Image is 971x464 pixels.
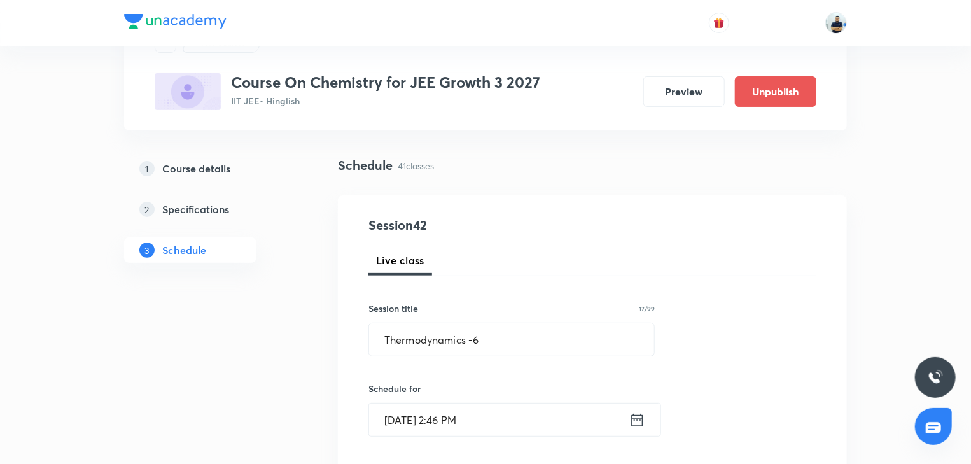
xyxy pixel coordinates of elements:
[735,76,816,107] button: Unpublish
[398,159,434,172] p: 41 classes
[124,197,297,222] a: 2Specifications
[368,302,418,315] h6: Session title
[713,17,725,29] img: avatar
[231,73,540,92] h3: Course On Chemistry for JEE Growth 3 2027
[369,323,654,356] input: A great title is short, clear and descriptive
[162,161,230,176] h5: Course details
[139,202,155,217] p: 2
[338,156,393,175] h4: Schedule
[825,12,847,34] img: URVIK PATEL
[124,156,297,181] a: 1Course details
[368,382,655,395] h6: Schedule for
[139,243,155,258] p: 3
[139,161,155,176] p: 1
[376,253,424,268] span: Live class
[368,216,601,235] h4: Session 42
[231,94,540,108] p: IIT JEE • Hinglish
[643,76,725,107] button: Preview
[928,370,943,385] img: ttu
[124,14,227,29] img: Company Logo
[124,14,227,32] a: Company Logo
[155,73,221,110] img: EEC9A89E-D877-43EB-BDA0-91D380037821_plus.png
[162,202,229,217] h5: Specifications
[709,13,729,33] button: avatar
[162,243,206,258] h5: Schedule
[639,306,655,312] p: 17/99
